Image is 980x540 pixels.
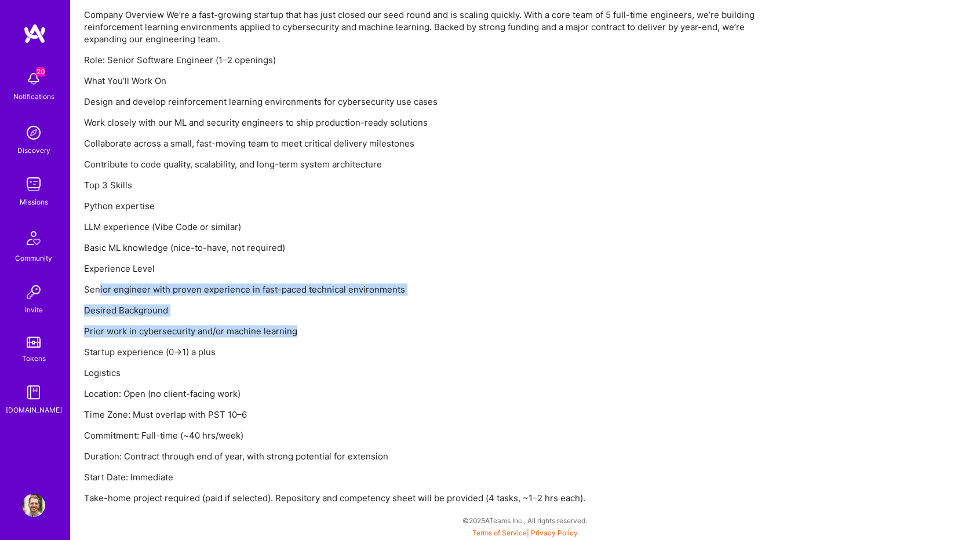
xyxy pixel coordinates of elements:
p: Contribute to code quality, scalability, and long-term system architecture [84,158,779,170]
p: Prior work in cybersecurity and/or machine learning [84,325,779,337]
p: Top 3 Skills [84,179,779,191]
p: Role: Senior Software Engineer (1–2 openings) [84,54,779,66]
p: Design and develop reinforcement learning environments for cybersecurity use cases [84,96,779,108]
img: tokens [27,337,41,348]
p: Senior engineer with proven experience in fast-paced technical environments [84,283,779,295]
span: | [472,528,578,537]
img: Community [20,224,48,252]
p: Company Overview We’re a fast-growing startup that has just closed our seed round and is scaling ... [84,9,779,45]
p: Collaborate across a small, fast-moving team to meet critical delivery milestones [84,137,779,149]
a: User Avatar [19,494,48,517]
span: 20 [36,67,45,76]
p: Startup experience (0→1) a plus [84,346,779,358]
img: discovery [22,121,45,144]
p: Duration: Contract through end of year, with strong potential for extension [84,450,779,462]
div: Tokens [22,352,46,364]
p: Commitment: Full-time (~40 hrs/week) [84,429,779,442]
img: guide book [22,381,45,404]
p: Time Zone: Must overlap with PST 10–6 [84,408,779,421]
p: Desired Background [84,304,779,316]
img: teamwork [22,173,45,196]
div: Community [15,252,52,264]
div: [DOMAIN_NAME] [6,404,62,416]
img: bell [22,67,45,90]
div: Invite [25,304,43,316]
p: Basic ML knowledge (nice-to-have, not required) [84,242,779,254]
p: Location: Open (no client-facing work) [84,388,779,400]
p: Logistics [84,367,779,379]
p: Experience Level [84,262,779,275]
p: LLM experience (Vibe Code or similar) [84,221,779,233]
p: Work closely with our ML and security engineers to ship production-ready solutions [84,116,779,129]
div: Discovery [17,144,50,156]
p: Start Date: Immediate [84,471,779,483]
p: Take-home project required (paid if selected). Repository and competency sheet will be provided (... [84,492,779,504]
a: Terms of Service [472,528,527,537]
img: Invite [22,280,45,304]
img: User Avatar [22,494,45,517]
p: What You’ll Work On [84,75,779,87]
div: Notifications [13,90,54,103]
img: logo [23,23,46,44]
p: Python expertise [84,200,779,212]
div: © 2025 ATeams Inc., All rights reserved. [70,506,980,535]
div: Missions [20,196,48,208]
a: Privacy Policy [531,528,578,537]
